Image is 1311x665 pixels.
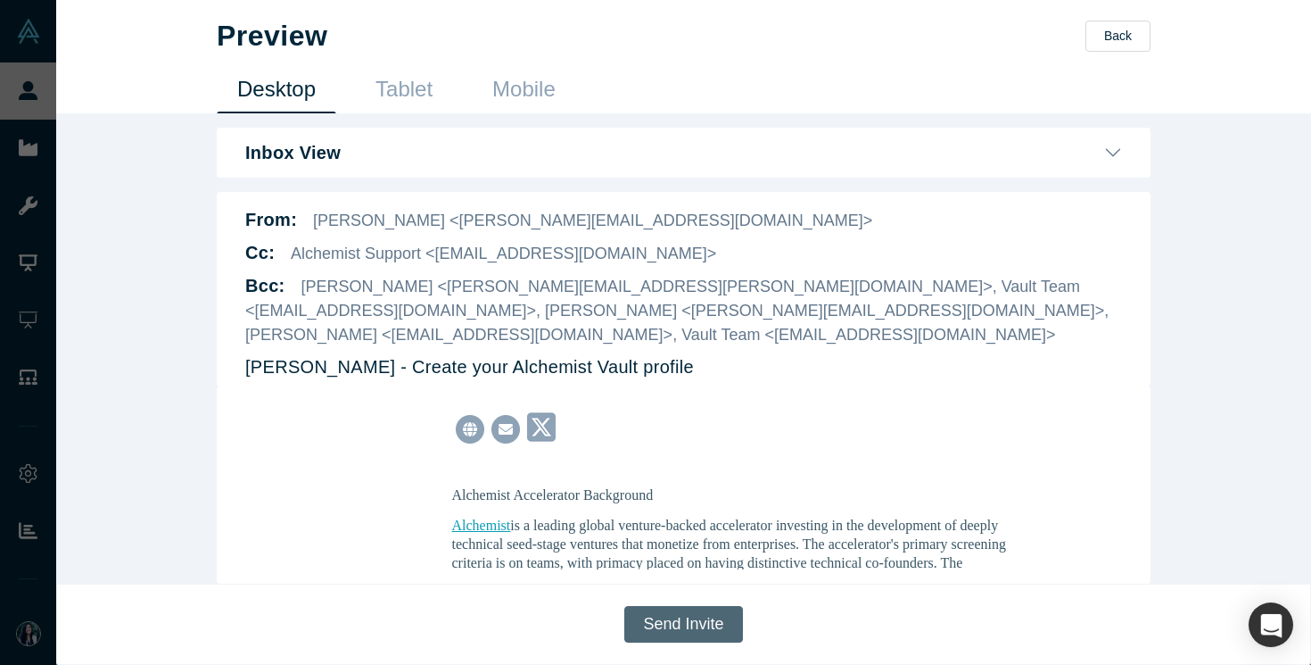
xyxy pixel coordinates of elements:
b: Inbox View [245,142,341,163]
a: Mobile [472,71,576,113]
b: Cc : [245,243,275,262]
span: [PERSON_NAME] <[PERSON_NAME][EMAIL_ADDRESS][PERSON_NAME][DOMAIN_NAME]>, Vault Team <[EMAIL_ADDRES... [245,278,1109,344]
a: Alchemist [207,131,266,146]
span: [PERSON_NAME] <[PERSON_NAME][EMAIL_ADDRESS][DOMAIN_NAME]> [313,212,872,229]
b: From: [245,210,297,229]
h1: Preview [217,19,327,53]
p: [PERSON_NAME] - Create your Alchemist Vault profile [245,353,694,380]
a: Tablet [355,71,453,113]
iframe: DemoDay Email Preview [245,387,1122,569]
a: Desktop [217,71,336,113]
button: Back [1085,21,1150,52]
p: is a leading global venture-backed accelerator investing in the development of deeply technical s... [207,129,771,279]
span: Alchemist Support <[EMAIL_ADDRESS][DOMAIN_NAME]> [291,245,716,262]
button: Inbox View [245,142,1122,163]
b: Bcc : [245,276,285,295]
button: Send Invite [624,606,742,643]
